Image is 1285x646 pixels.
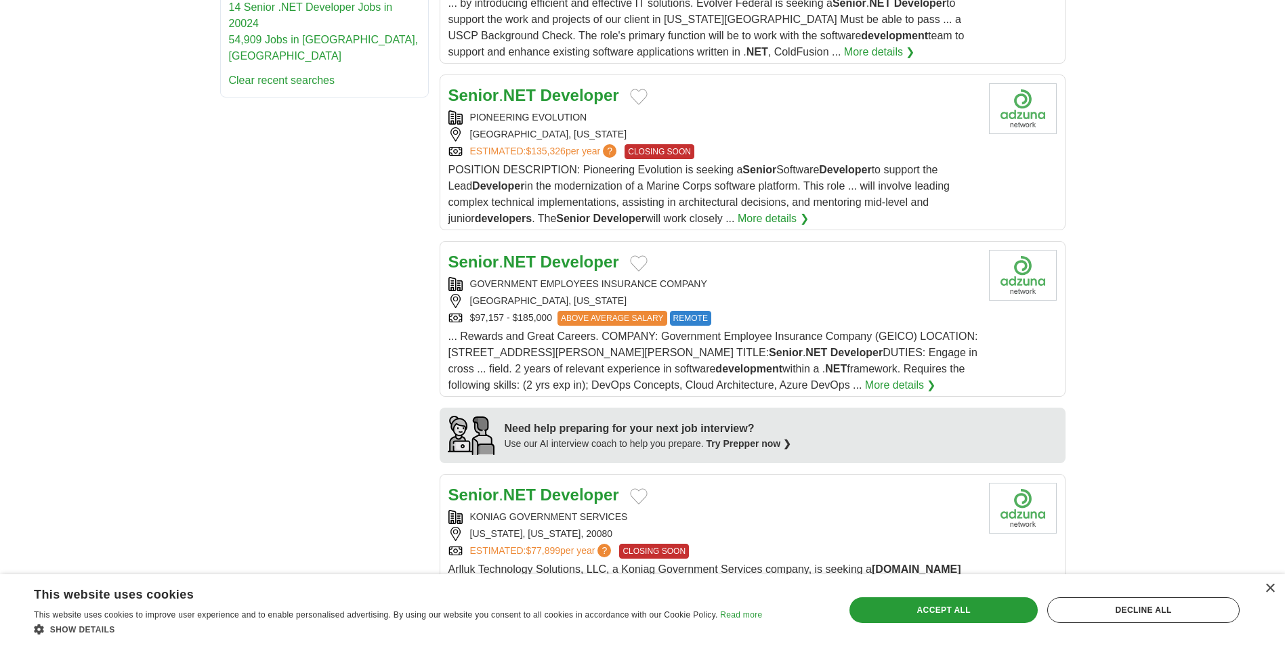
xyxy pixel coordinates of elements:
[1047,597,1240,623] div: Decline all
[526,545,560,556] span: $77,899
[505,437,792,451] div: Use our AI interview coach to help you prepare.
[738,211,809,227] a: More details ❯
[989,483,1057,534] img: Company logo
[630,89,648,105] button: Add to favorite jobs
[670,311,711,326] span: REMOTE
[503,86,536,104] strong: NET
[448,86,619,104] a: Senior.NET Developer
[746,46,768,58] strong: NET
[475,213,532,224] strong: developers
[742,164,776,175] strong: Senior
[448,486,499,504] strong: Senior
[720,610,762,620] a: Read more, opens a new window
[448,527,978,541] div: [US_STATE], [US_STATE], 20080
[989,83,1057,134] img: Company logo
[448,253,619,271] a: Senior.NET Developer
[861,30,928,41] strong: development
[526,146,565,156] span: $135,326
[989,250,1057,301] img: Company logo
[625,144,694,159] span: CLOSING SOON
[830,347,883,358] strong: Developer
[619,544,689,559] span: CLOSING SOON
[805,347,827,358] strong: NET
[503,253,536,271] strong: NET
[865,377,936,393] a: More details ❯
[448,253,499,271] strong: Senior
[825,363,847,374] strong: NET
[34,622,762,636] div: Show details
[872,563,961,575] strong: [DOMAIN_NAME]
[472,180,524,192] strong: Developer
[448,510,978,524] div: KONIAG GOVERNMENT SERVICES
[448,486,619,504] a: Senior.NET Developer
[593,213,646,224] strong: Developer
[597,544,611,557] span: ?
[707,438,792,449] a: Try Prepper now ❯
[819,164,871,175] strong: Developer
[448,127,978,142] div: [GEOGRAPHIC_DATA], [US_STATE]
[1265,584,1275,594] div: Close
[603,144,616,158] span: ?
[541,253,619,271] strong: Developer
[470,544,614,559] a: ESTIMATED:$77,899per year?
[229,34,419,62] a: 54,909 Jobs in [GEOGRAPHIC_DATA], [GEOGRAPHIC_DATA]
[448,86,499,104] strong: Senior
[541,486,619,504] strong: Developer
[448,164,950,224] span: POSITION DESCRIPTION: Pioneering Evolution is seeking a Software to support the Lead in the moder...
[448,277,978,291] div: GOVERNMENT EMPLOYEES INSURANCE COMPANY
[849,597,1038,623] div: Accept all
[556,213,590,224] strong: Senior
[715,363,782,374] strong: development
[769,347,803,358] strong: Senior
[34,582,728,603] div: This website uses cookies
[470,144,620,159] a: ESTIMATED:$135,326per year?
[229,74,335,86] a: Clear recent searches
[448,110,978,125] div: PIONEERING EVOLUTION
[630,255,648,272] button: Add to favorite jobs
[34,610,718,620] span: This website uses cookies to improve user experience and to enable personalised advertising. By u...
[630,488,648,504] button: Add to favorite jobs
[229,1,393,29] a: 14 Senior .NET Developer Jobs in 20024
[505,421,792,437] div: Need help preparing for your next job interview?
[448,294,978,308] div: [GEOGRAPHIC_DATA], [US_STATE]
[50,625,115,634] span: Show details
[541,86,619,104] strong: Developer
[448,563,964,624] span: Arlluk Technology Solutions, LLC, a Koniag Government Services company, is seeking a with a TS/SC...
[844,44,915,60] a: More details ❯
[557,311,667,326] span: ABOVE AVERAGE SALARY
[448,311,978,326] div: $97,157 - $185,000
[448,330,978,391] span: ... Rewards and Great Careers. COMPANY: Government Employee Insurance Company (GEICO) LOCATION: [...
[503,486,536,504] strong: NET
